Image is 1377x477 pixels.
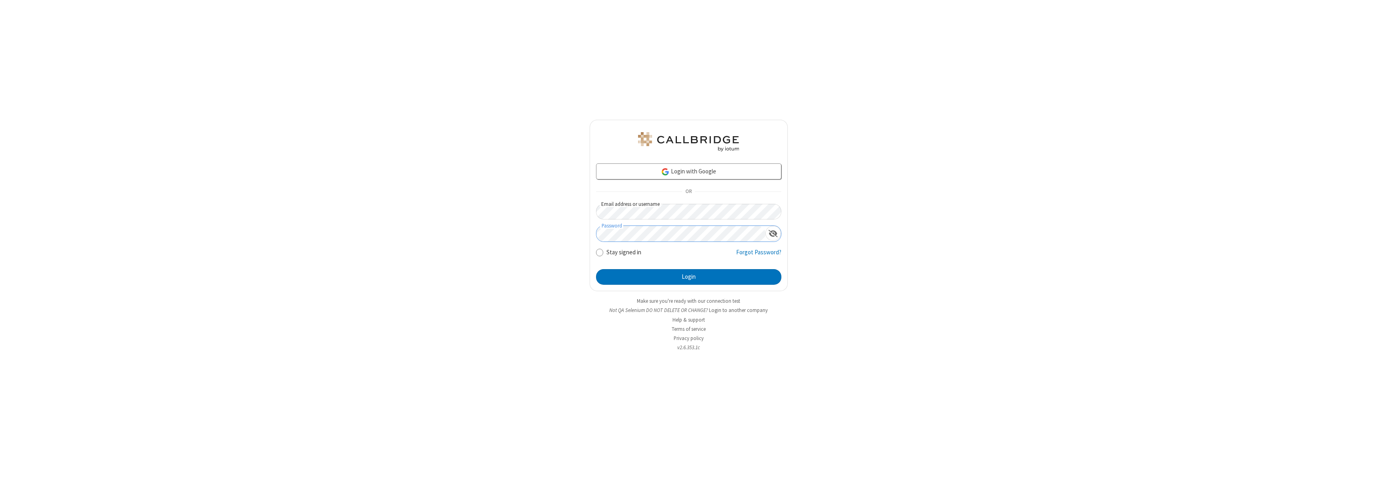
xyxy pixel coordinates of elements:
[637,298,740,304] a: Make sure you're ready with our connection test
[765,226,781,241] div: Show password
[682,186,695,197] span: OR
[709,306,768,314] button: Login to another company
[661,167,670,176] img: google-icon.png
[736,248,781,263] a: Forgot Password?
[606,248,641,257] label: Stay signed in
[590,344,788,351] li: v2.6.353.1c
[596,204,781,219] input: Email address or username
[596,269,781,285] button: Login
[672,326,706,332] a: Terms of service
[672,316,705,323] a: Help & support
[590,306,788,314] li: Not QA Selenium DO NOT DELETE OR CHANGE?
[674,335,704,342] a: Privacy policy
[1357,456,1371,471] iframe: Chat
[596,163,781,179] a: Login with Google
[596,226,765,242] input: Password
[636,132,741,151] img: QA Selenium DO NOT DELETE OR CHANGE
